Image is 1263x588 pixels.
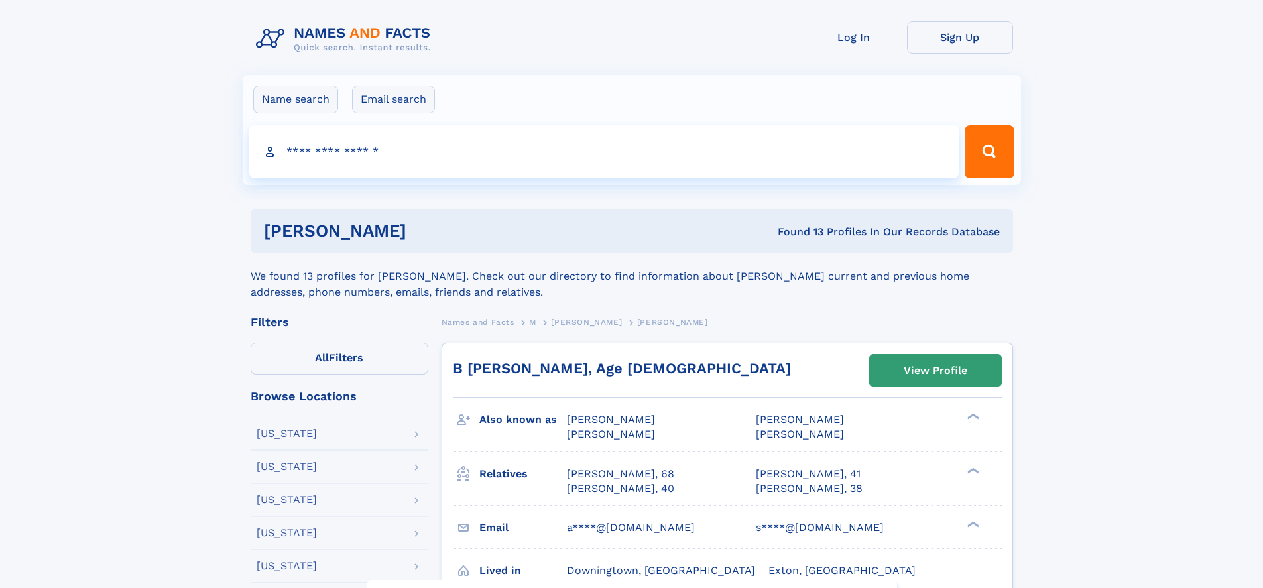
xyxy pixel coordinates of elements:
span: [PERSON_NAME] [756,428,844,440]
button: Search Button [965,125,1014,178]
a: [PERSON_NAME], 38 [756,481,863,496]
h3: Lived in [479,559,567,582]
a: [PERSON_NAME], 40 [567,481,674,496]
div: View Profile [904,355,967,386]
div: [US_STATE] [257,428,317,439]
span: All [315,351,329,364]
span: Downingtown, [GEOGRAPHIC_DATA] [567,564,755,577]
input: search input [249,125,959,178]
span: [PERSON_NAME] [637,318,708,327]
span: [PERSON_NAME] [567,428,655,440]
div: ❯ [964,412,980,421]
div: ❯ [964,520,980,528]
h3: Relatives [479,463,567,485]
a: Sign Up [907,21,1013,54]
span: Exton, [GEOGRAPHIC_DATA] [768,564,916,577]
a: View Profile [870,355,1001,386]
a: Log In [801,21,907,54]
a: [PERSON_NAME], 68 [567,467,674,481]
label: Filters [251,343,428,375]
span: [PERSON_NAME] [567,413,655,426]
div: We found 13 profiles for [PERSON_NAME]. Check out our directory to find information about [PERSON... [251,253,1013,300]
h3: Also known as [479,408,567,431]
a: [PERSON_NAME] [551,314,622,330]
label: Email search [352,86,435,113]
div: [US_STATE] [257,461,317,472]
span: [PERSON_NAME] [551,318,622,327]
h1: [PERSON_NAME] [264,223,592,239]
div: [US_STATE] [257,561,317,571]
div: Browse Locations [251,390,428,402]
a: B [PERSON_NAME], Age [DEMOGRAPHIC_DATA] [453,360,791,377]
span: M [529,318,536,327]
a: Names and Facts [442,314,514,330]
span: [PERSON_NAME] [756,413,844,426]
div: [US_STATE] [257,495,317,505]
label: Name search [253,86,338,113]
div: [US_STATE] [257,528,317,538]
a: [PERSON_NAME], 41 [756,467,861,481]
div: ❯ [964,466,980,475]
div: Filters [251,316,428,328]
img: Logo Names and Facts [251,21,442,57]
a: M [529,314,536,330]
div: Found 13 Profiles In Our Records Database [592,225,1000,239]
h3: Email [479,516,567,539]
